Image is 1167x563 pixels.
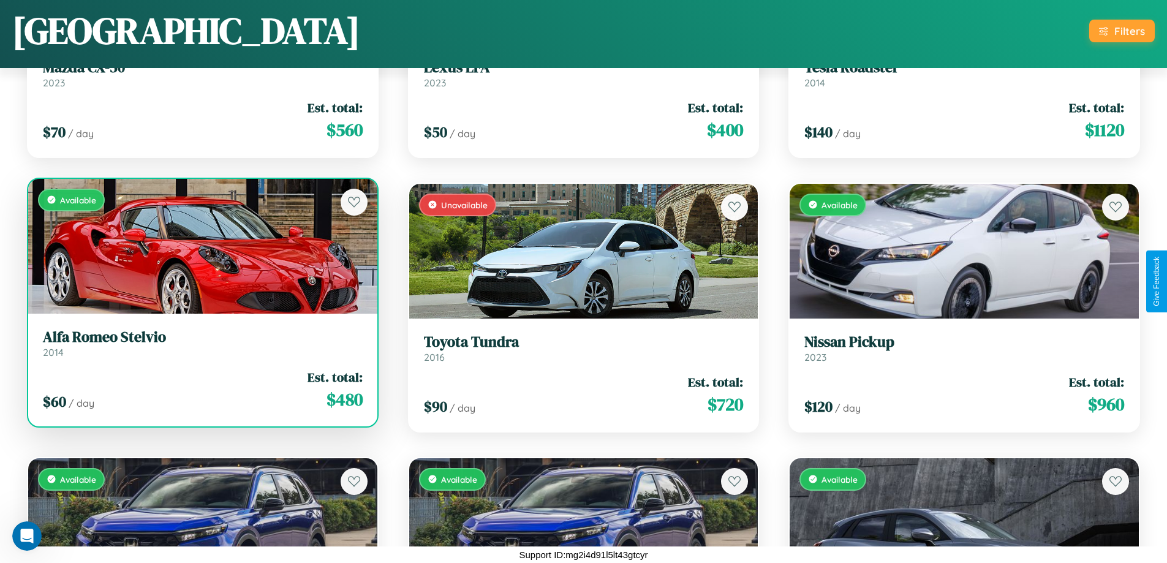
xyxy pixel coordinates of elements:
[804,333,1124,351] h3: Nissan Pickup
[1152,257,1161,306] div: Give Feedback
[804,59,1124,77] h3: Tesla Roadster
[424,333,744,351] h3: Toyota Tundra
[804,122,833,142] span: $ 140
[43,391,66,412] span: $ 60
[327,387,363,412] span: $ 480
[424,59,744,77] h3: Lexus LFA
[327,118,363,142] span: $ 560
[450,127,475,140] span: / day
[1085,118,1124,142] span: $ 1120
[821,200,858,210] span: Available
[804,333,1124,363] a: Nissan Pickup2023
[1114,25,1145,37] div: Filters
[43,59,363,89] a: Mazda CX-502023
[424,122,447,142] span: $ 50
[519,546,648,563] p: Support ID: mg2i4d91l5lt43gtcyr
[1089,20,1155,42] button: Filters
[68,127,94,140] span: / day
[43,328,363,346] h3: Alfa Romeo Stelvio
[688,373,743,391] span: Est. total:
[707,118,743,142] span: $ 400
[835,127,861,140] span: / day
[441,474,477,485] span: Available
[43,59,363,77] h3: Mazda CX-50
[43,346,64,358] span: 2014
[1069,373,1124,391] span: Est. total:
[804,396,833,417] span: $ 120
[12,521,42,551] iframe: Intercom live chat
[1069,99,1124,116] span: Est. total:
[441,200,488,210] span: Unavailable
[821,474,858,485] span: Available
[424,77,446,89] span: 2023
[69,397,94,409] span: / day
[60,195,96,205] span: Available
[308,368,363,386] span: Est. total:
[308,99,363,116] span: Est. total:
[43,328,363,358] a: Alfa Romeo Stelvio2014
[804,351,826,363] span: 2023
[424,59,744,89] a: Lexus LFA2023
[12,6,360,56] h1: [GEOGRAPHIC_DATA]
[60,474,96,485] span: Available
[1088,392,1124,417] span: $ 960
[43,77,65,89] span: 2023
[804,77,825,89] span: 2014
[450,402,475,414] span: / day
[43,122,66,142] span: $ 70
[424,351,445,363] span: 2016
[708,392,743,417] span: $ 720
[804,59,1124,89] a: Tesla Roadster2014
[424,333,744,363] a: Toyota Tundra2016
[835,402,861,414] span: / day
[424,396,447,417] span: $ 90
[688,99,743,116] span: Est. total:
